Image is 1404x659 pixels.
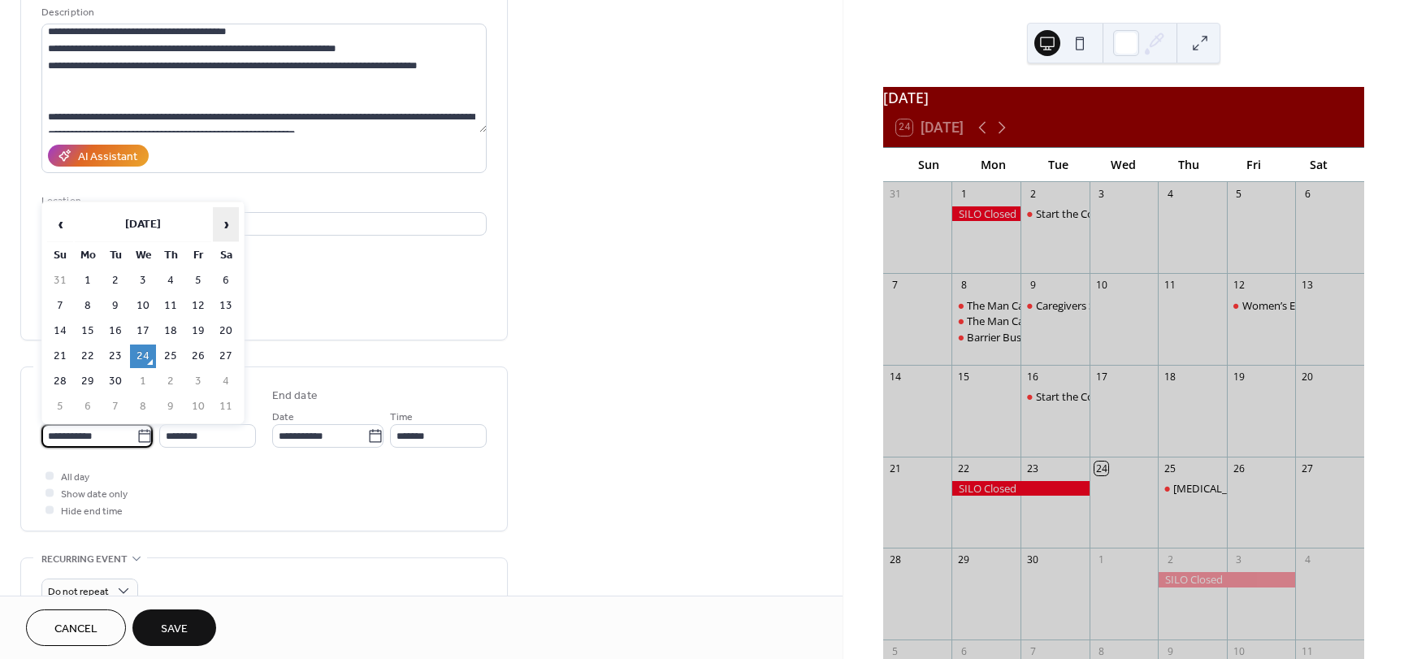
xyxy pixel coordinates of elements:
[1026,148,1091,181] div: Tue
[951,314,1020,328] div: The Man Cave (Men's Group)
[1094,279,1108,293] div: 10
[48,145,149,167] button: AI Assistant
[1173,481,1346,496] div: [MEDICAL_DATA] Group (in-person)
[47,244,73,267] th: Su
[130,319,156,343] td: 17
[213,319,239,343] td: 20
[48,208,72,241] span: ‹
[1232,553,1246,567] div: 3
[1163,279,1177,293] div: 11
[1026,371,1040,384] div: 16
[1232,462,1246,475] div: 26
[1091,148,1156,181] div: Wed
[888,187,902,201] div: 31
[957,279,971,293] div: 8
[1301,553,1315,567] div: 4
[47,345,73,368] td: 21
[1094,553,1108,567] div: 1
[130,294,156,318] td: 10
[102,294,128,318] td: 9
[75,319,101,343] td: 15
[957,462,971,475] div: 22
[1026,553,1040,567] div: 30
[102,319,128,343] td: 16
[967,314,1107,328] div: The Man Cave (Men's Group)
[1232,279,1246,293] div: 12
[1026,187,1040,201] div: 2
[272,388,318,405] div: End date
[75,294,101,318] td: 8
[957,553,971,567] div: 29
[390,409,413,426] span: Time
[158,294,184,318] td: 11
[213,294,239,318] td: 13
[158,345,184,368] td: 25
[1026,462,1040,475] div: 23
[888,371,902,384] div: 14
[1026,279,1040,293] div: 9
[1232,371,1246,384] div: 19
[951,206,1020,221] div: SILO Closed
[130,395,156,418] td: 8
[1163,187,1177,201] div: 4
[888,279,902,293] div: 7
[158,244,184,267] th: Th
[130,370,156,393] td: 1
[1163,371,1177,384] div: 18
[1036,389,1146,404] div: Start the Conversation
[130,269,156,293] td: 3
[158,269,184,293] td: 4
[214,208,238,241] span: ›
[26,609,126,646] button: Cancel
[1094,462,1108,475] div: 24
[1221,148,1286,181] div: Fri
[1227,298,1296,313] div: Women’s Empowerment Gathering (virtual)
[888,462,902,475] div: 21
[1163,462,1177,475] div: 25
[883,87,1364,108] div: [DATE]
[102,345,128,368] td: 23
[158,319,184,343] td: 18
[47,269,73,293] td: 31
[213,345,239,368] td: 27
[78,149,137,166] div: AI Assistant
[185,370,211,393] td: 3
[1301,279,1315,293] div: 13
[102,370,128,393] td: 30
[102,269,128,293] td: 2
[130,345,156,368] td: 24
[213,395,239,418] td: 11
[1301,187,1315,201] div: 6
[1163,644,1177,658] div: 9
[54,621,97,638] span: Cancel
[1286,148,1351,181] div: Sat
[161,621,188,638] span: Save
[1036,298,1163,313] div: Caregivers Support Group
[185,319,211,343] td: 19
[951,298,1020,313] div: The Man Cave (Men's Group)
[75,345,101,368] td: 22
[47,370,73,393] td: 28
[61,503,123,520] span: Hide end time
[957,644,971,658] div: 6
[1158,481,1227,496] div: Peer Support Group (in-person)
[1232,644,1246,658] div: 10
[896,148,961,181] div: Sun
[75,207,211,242] th: [DATE]
[1301,644,1315,658] div: 11
[102,395,128,418] td: 7
[1020,389,1090,404] div: Start the Conversation
[1158,572,1295,587] div: SILO Closed
[130,244,156,267] th: We
[61,486,128,503] span: Show date only
[47,319,73,343] td: 14
[1094,644,1108,658] div: 8
[213,269,239,293] td: 6
[951,481,1089,496] div: SILO Closed
[1156,148,1221,181] div: Thu
[1301,371,1315,384] div: 20
[61,469,89,486] span: All day
[967,298,1107,313] div: The Man Cave (Men's Group)
[888,644,902,658] div: 5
